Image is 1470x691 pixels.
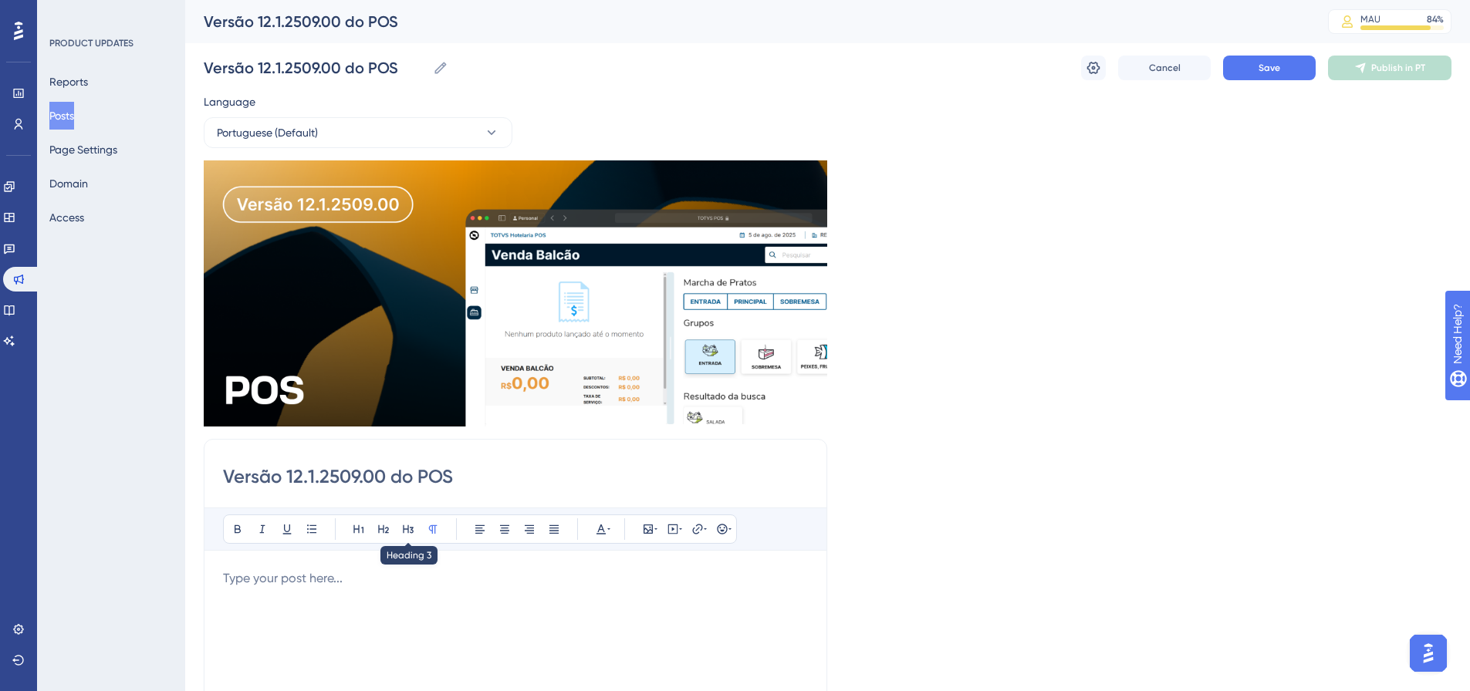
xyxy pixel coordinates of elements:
[204,160,827,426] img: file-1756212661137.png
[1371,62,1425,74] span: Publish in PT
[204,117,512,148] button: Portuguese (Default)
[1259,62,1280,74] span: Save
[1427,13,1444,25] div: 84 %
[49,37,133,49] div: PRODUCT UPDATES
[36,4,96,22] span: Need Help?
[1223,56,1316,80] button: Save
[1328,56,1451,80] button: Publish in PT
[1360,13,1380,25] div: MAU
[49,102,74,130] button: Posts
[49,204,84,231] button: Access
[217,123,318,142] span: Portuguese (Default)
[1118,56,1211,80] button: Cancel
[1149,62,1181,74] span: Cancel
[204,11,1289,32] div: Versão 12.1.2509.00 do POS
[49,136,117,163] button: Page Settings
[49,170,88,197] button: Domain
[223,464,808,489] input: Post Title
[204,57,427,79] input: Post Name
[1405,630,1451,676] iframe: UserGuiding AI Assistant Launcher
[49,68,88,96] button: Reports
[204,93,255,111] span: Language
